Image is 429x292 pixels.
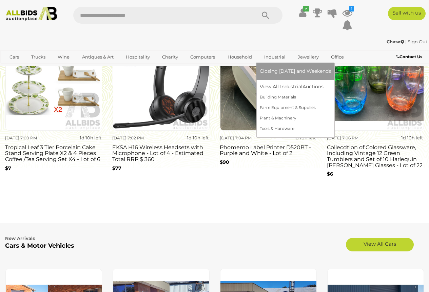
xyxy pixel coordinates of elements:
a: Office [327,51,348,63]
strong: 1d 10h left [187,135,209,140]
button: Search [249,7,282,24]
a: Computers [186,51,219,63]
img: EKSA H16 Wireless Headsets with Microphone - Lot of 4 - Estimated Total RRP $ 360 [113,34,209,131]
a: Industrial [260,51,290,63]
a: Antiques & Art [78,51,118,63]
img: Collecdtion of Colored Glassware, Including Vintage 12 Green Tumblers and Set of 10 Harlequin She... [327,34,424,131]
b: $6 [327,171,333,177]
a: Trucks [27,51,50,63]
div: [DATE] 7:06 PM [327,134,373,142]
a: 1 [342,7,352,19]
strong: Chasa [387,39,404,44]
div: [DATE] 7:02 PM [112,134,159,142]
a: Sign Out [408,39,427,44]
a: [DATE] 7:00 PM 1d 10h left Tropical Leaf 3 Tier Porcelain Cake Stand Serving Plate X2 & 4 Pieces ... [5,34,102,185]
b: Cars & Motor Vehicles [5,242,74,249]
a: Sell with us [388,7,426,20]
strong: 1d 10h left [80,135,101,140]
a: Jewellery [293,51,323,63]
a: Contact Us [396,53,424,61]
b: $77 [112,165,121,171]
div: [DATE] 7:04 PM [220,134,266,142]
a: ✔ [297,7,308,19]
a: [DATE] 7:04 PM 1d 10h left Phomemo Label Printer D520BT - Purple and White - Lot of 2 $90 [220,34,317,185]
a: Chasa [387,39,405,44]
h3: Phomemo Label Printer D520BT - Purple and White - Lot of 2 [220,143,317,156]
a: Hospitality [121,51,154,63]
i: ✔ [303,6,309,12]
strong: 1d 10h left [401,135,423,140]
a: [DATE] 7:02 PM 1d 10h left EKSA H16 Wireless Headsets with Microphone - Lot of 4 - Estimated Tota... [112,34,209,185]
i: 1 [349,6,354,12]
div: [DATE] 7:00 PM [5,134,52,142]
h3: EKSA H16 Wireless Headsets with Microphone - Lot of 4 - Estimated Total RRP $ 360 [112,143,209,162]
a: [DATE] 7:06 PM 1d 10h left Collecdtion of Colored Glassware, Including Vintage 12 Green Tumblers ... [327,34,424,185]
strong: 1d 10h left [294,135,316,140]
a: [GEOGRAPHIC_DATA] [31,63,88,74]
h3: Collecdtion of Colored Glassware, Including Vintage 12 Green Tumblers and Set of 10 Harlequin [PE... [327,143,424,168]
b: New Arrivals [5,235,35,241]
b: $7 [5,165,11,171]
a: View All Cars [346,238,414,251]
img: Tropical Leaf 3 Tier Porcelain Cake Stand Serving Plate X2 & 4 Pieces Coffee /Tea Serving Set X4 ... [5,34,102,131]
h3: Tropical Leaf 3 Tier Porcelain Cake Stand Serving Plate X2 & 4 Pieces Coffee /Tea Serving Set X4 ... [5,143,102,162]
a: Charity [158,51,182,63]
img: Phomemo Label Printer D520BT - Purple and White - Lot of 2 [220,34,317,131]
img: Allbids.com.au [3,7,60,21]
b: $90 [220,159,229,165]
a: Wine [53,51,74,63]
a: Cars [5,51,23,63]
a: Household [223,51,256,63]
a: Sports [5,63,28,74]
b: Contact Us [396,54,422,59]
span: | [405,39,407,44]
